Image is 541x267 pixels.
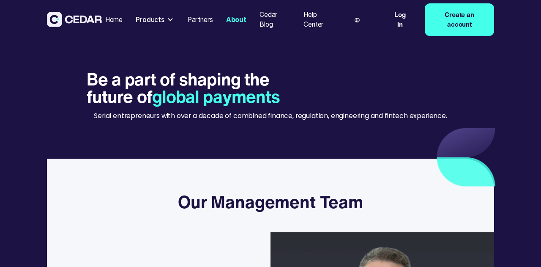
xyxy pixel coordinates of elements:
a: About [223,11,250,29]
img: world icon [355,18,360,23]
div: Partners [188,15,213,25]
p: Serial entrepreneurs with over a decade of combined finance, regulation, engineering and fintech ... [94,111,447,121]
a: Cedar Blog [256,6,293,34]
a: Log in [383,3,417,36]
a: Partners [184,11,216,29]
div: Help Center [303,10,336,30]
h1: Be a part of shaping the future of [87,71,307,105]
h3: Our Management Team [178,192,363,212]
a: Help Center [300,6,339,34]
div: Home [105,15,123,25]
a: Home [102,11,126,29]
div: Products [133,11,178,28]
span: global payments [152,84,280,109]
div: Cedar Blog [260,10,290,30]
div: Products [136,15,164,25]
div: Log in [391,10,408,30]
a: Create an account [425,3,494,36]
div: About [226,15,246,25]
